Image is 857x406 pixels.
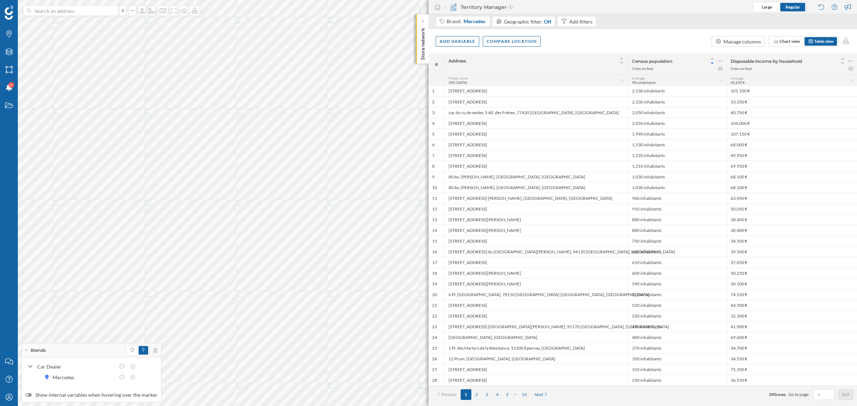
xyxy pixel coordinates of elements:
div: 880 inhabitants [628,225,727,235]
div: 40,750 € [727,107,857,118]
div: 13 [432,217,437,223]
img: Geoblink Logo [5,5,14,20]
div: 880 inhabitants [628,214,727,225]
div: [STREET_ADDRESS] [445,257,628,268]
div: [STREET_ADDRESS] [445,96,628,107]
span: Disposable income by household [731,59,802,64]
div: Car Dealer [37,363,115,370]
div: Add filters [569,18,592,25]
div: 18 [432,270,437,276]
div: 490 inhabitants [628,321,727,332]
div: 41,900 € [727,321,857,332]
div: [STREET_ADDRESS] [PERSON_NAME], [GEOGRAPHIC_DATA], [GEOGRAPHIC_DATA] [445,193,628,203]
span: Chart view [780,39,800,44]
div: Territory Manager [445,4,513,11]
div: 107,150 € [727,128,857,139]
div: 26 [432,356,437,362]
div: 1,030 inhabitants [628,171,727,182]
div: 15 [432,238,437,244]
span: Address [448,58,466,64]
div: 10 [432,185,437,191]
div: [STREET_ADDRESS] [445,161,628,171]
div: 910 inhabitants [628,203,727,214]
span: 90 inhabitants [632,80,656,85]
div: 8 [432,163,435,169]
div: 14 [432,228,437,233]
div: [STREET_ADDRESS] [445,118,628,128]
div: [STREET_ADDRESS] [445,128,628,139]
div: 28 [432,377,437,383]
span: Filled count [448,76,468,80]
div: 370 inhabitants [628,342,727,353]
div: 33,350 € [727,96,857,107]
span: Average [632,76,645,80]
div: 310 inhabitants [628,364,727,375]
div: 1,030 inhabitants [628,182,727,193]
div: 660 inhabitants [628,246,727,257]
div: [STREET_ADDRESS] du [GEOGRAPHIC_DATA][PERSON_NAME], 94120 [GEOGRAPHIC_DATA], [GEOGRAPHIC_DATA] [445,246,628,257]
div: 520 inhabitants [628,310,727,321]
span: Table view [814,39,833,44]
div: 1,990 inhabitants [628,128,727,139]
div: 1,530 inhabitants [628,139,727,150]
div: 9 [432,174,435,180]
div: 50,050 € [727,203,857,214]
div: 600 inhabitants [628,268,727,278]
div: 6 [432,142,435,148]
div: [STREET_ADDRESS] [445,375,628,385]
div: 32,300 € [727,310,857,321]
div: [STREET_ADDRESS] [445,300,628,310]
div: 3 [432,110,435,116]
div: 960 inhabitants [628,193,727,203]
span: # [432,61,441,68]
div: Brand: [447,18,486,25]
div: 23 [432,324,437,330]
div: 3 min on foot [632,66,653,71]
span: . [786,392,787,397]
span: Average [731,76,743,80]
span: Go to page: [788,391,810,398]
div: 1,220 inhabitants [628,150,727,161]
div: 63,450 € [727,193,857,203]
span: 42,250 € [731,80,745,85]
span: Mercedes [463,18,485,25]
div: 68,100 € [727,171,857,182]
div: 68,000 € [727,139,857,150]
div: 610 inhabitants [628,257,727,268]
div: 25 [432,345,437,351]
div: [STREET_ADDRESS][PERSON_NAME] [445,225,628,235]
div: [GEOGRAPHIC_DATA], [GEOGRAPHIC_DATA] [445,332,628,342]
div: 38,400 € [727,214,857,225]
div: 560 inhabitants [628,289,727,300]
div: 2,530 inhabitants [628,86,727,96]
div: 20 [432,292,437,298]
div: 6 Pl. [GEOGRAPHIC_DATA], 78150 [GEOGRAPHIC_DATA]-[GEOGRAPHIC_DATA], [GEOGRAPHIC_DATA] [445,289,628,300]
div: [STREET_ADDRESS] [GEOGRAPHIC_DATA][PERSON_NAME], 91170 [GEOGRAPHIC_DATA], [GEOGRAPHIC_DATA] [445,321,628,332]
div: zac du ru de nesles, 5 All. des Frênes, 77420 [GEOGRAPHIC_DATA], [GEOGRAPHIC_DATA] [445,107,628,118]
div: 27 [432,367,437,372]
input: 1 [815,391,832,398]
div: [STREET_ADDRESS] [445,139,628,150]
div: 38,400 € [727,225,857,235]
div: 12 [432,206,437,212]
div: 520 inhabitants [628,300,727,310]
div: 350 inhabitants [628,353,727,364]
div: [STREET_ADDRESS] [445,86,628,96]
div: 3 min on foot [731,66,752,71]
div: [STREET_ADDRESS] [445,150,628,161]
div: 44,500 € [727,300,857,310]
div: 400 inhabitants [628,332,727,342]
div: 39,500 € [727,246,857,257]
div: 19 [432,281,437,287]
div: 7 [432,153,435,158]
div: 1 Pl. des Martyrs de la Résistance, 51200 Épernay, [GEOGRAPHIC_DATA] [445,342,628,353]
div: 68,100 € [727,182,857,193]
div: Manage columns [723,38,761,45]
div: 101,100 € [727,86,857,96]
div: 5 [432,131,435,137]
span: 390 [769,392,776,397]
div: 590 inhabitants [628,278,727,289]
div: 1,210 inhabitants [628,161,727,171]
div: 750 inhabitants [628,235,727,246]
span: Regular [786,4,800,10]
